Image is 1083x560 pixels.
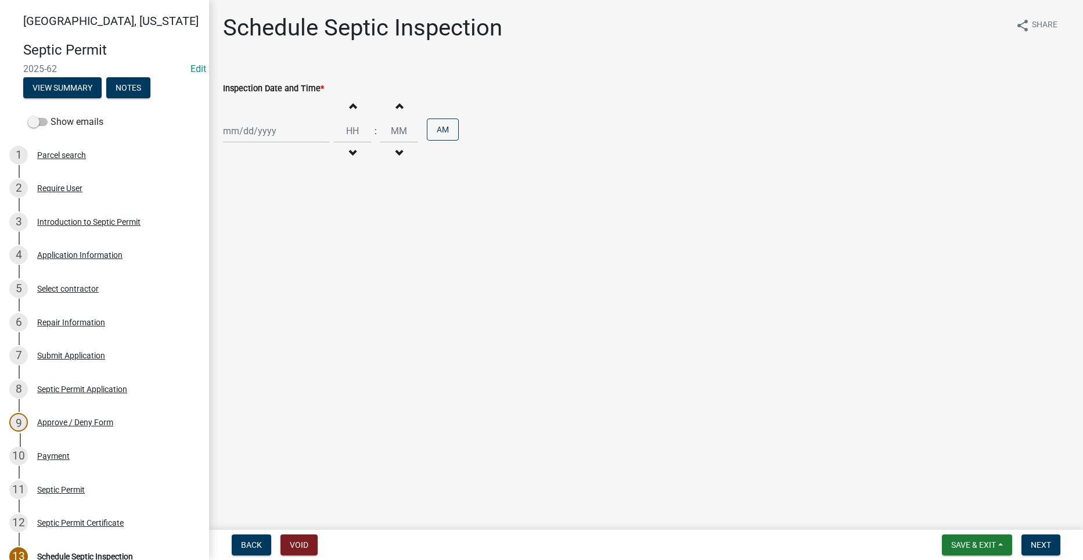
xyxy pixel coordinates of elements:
[37,385,127,393] div: Septic Permit Application
[37,285,99,293] div: Select contractor
[37,351,105,360] div: Submit Application
[37,151,86,159] div: Parcel search
[942,534,1012,555] button: Save & Exit
[380,119,418,143] input: Minutes
[427,119,459,141] button: AM
[9,213,28,231] div: 3
[190,63,206,74] wm-modal-confirm: Edit Application Number
[37,184,82,192] div: Require User
[28,115,103,129] label: Show emails
[9,313,28,332] div: 6
[241,540,262,550] span: Back
[23,84,102,93] wm-modal-confirm: Summary
[9,146,28,164] div: 1
[37,318,105,326] div: Repair Information
[371,124,380,138] div: :
[334,119,371,143] input: Hours
[280,534,318,555] button: Void
[9,480,28,499] div: 11
[106,84,150,93] wm-modal-confirm: Notes
[23,77,102,98] button: View Summary
[37,418,113,426] div: Approve / Deny Form
[9,246,28,264] div: 4
[9,514,28,532] div: 12
[190,63,206,74] a: Edit
[9,447,28,465] div: 10
[1016,19,1030,33] i: share
[232,534,271,555] button: Back
[37,452,70,460] div: Payment
[9,413,28,432] div: 9
[9,380,28,399] div: 8
[1006,14,1067,37] button: shareShare
[1021,534,1060,555] button: Next
[1031,540,1051,550] span: Next
[1032,19,1057,33] span: Share
[223,119,329,143] input: mm/dd/yyyy
[37,486,85,494] div: Septic Permit
[9,279,28,298] div: 5
[37,251,123,259] div: Application Information
[37,218,141,226] div: Introduction to Septic Permit
[223,14,502,42] h1: Schedule Septic Inspection
[951,540,996,550] span: Save & Exit
[23,14,199,28] span: [GEOGRAPHIC_DATA], [US_STATE]
[37,519,124,527] div: Septic Permit Certificate
[106,77,150,98] button: Notes
[223,85,324,93] label: Inspection Date and Time
[23,42,200,59] h4: Septic Permit
[9,346,28,365] div: 7
[9,179,28,198] div: 2
[23,63,186,74] span: 2025-62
